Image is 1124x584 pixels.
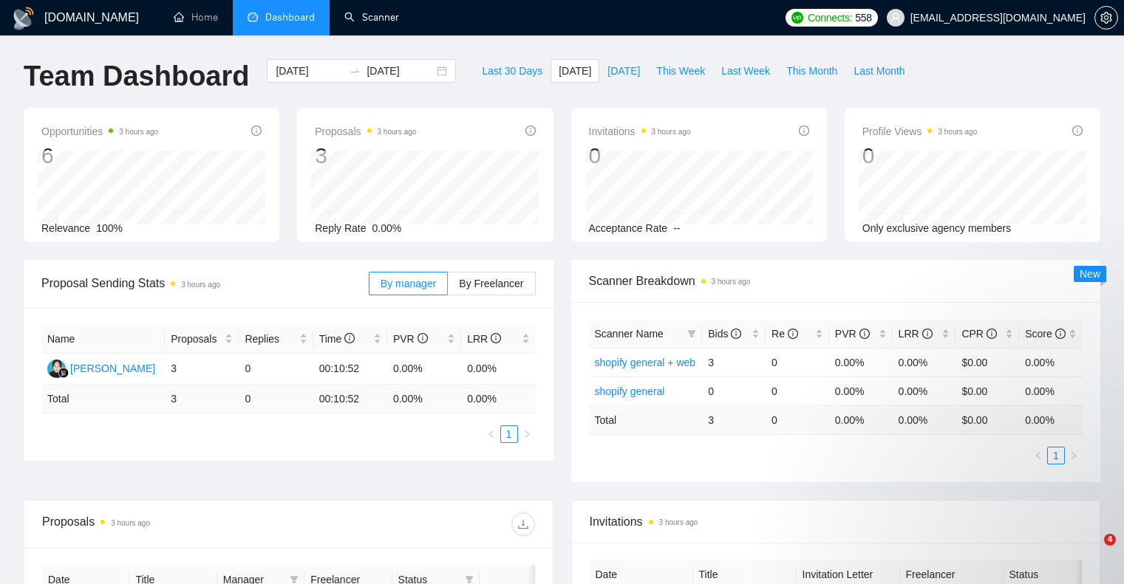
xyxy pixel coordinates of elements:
[589,272,1083,290] span: Scanner Breakdown
[41,274,369,292] span: Proposal Sending Stats
[721,63,770,79] span: Last Week
[987,329,997,339] span: info-circle
[500,425,518,443] li: 1
[1019,405,1083,434] td: 0.00 %
[590,512,1083,531] span: Invitations
[595,385,665,397] a: shopify general
[862,222,1012,234] span: Only exclusive agency members
[525,126,536,136] span: info-circle
[512,518,534,530] span: download
[42,512,288,536] div: Proposals
[418,333,428,343] span: info-circle
[1094,6,1118,30] button: setting
[393,333,428,345] span: PVR
[1019,377,1083,405] td: 0.00%
[766,348,829,377] td: 0
[922,329,933,339] span: info-circle
[381,278,436,289] span: By manager
[487,430,496,439] span: left
[702,377,766,405] td: 0
[829,405,893,434] td: 0.00 %
[372,222,402,234] span: 0.00%
[673,222,680,234] span: --
[174,11,218,24] a: homeHome
[786,63,837,79] span: This Month
[799,126,809,136] span: info-circle
[239,325,313,354] th: Replies
[829,377,893,405] td: 0.00%
[893,405,956,434] td: 0.00 %
[835,328,870,340] span: PVR
[171,331,222,347] span: Proposals
[119,128,158,136] time: 3 hours ago
[687,329,696,338] span: filter
[595,357,696,368] a: shopify general + web
[349,65,361,77] span: swap-right
[165,354,239,385] td: 3
[276,63,343,79] input: Start date
[465,575,474,584] span: filter
[511,512,535,536] button: download
[702,405,766,434] td: 3
[265,11,315,24] span: Dashboard
[239,354,313,385] td: 0
[482,63,542,79] span: Last 30 Days
[313,354,387,385] td: 00:10:52
[845,59,913,83] button: Last Month
[165,325,239,354] th: Proposals
[713,59,778,83] button: Last Week
[766,377,829,405] td: 0
[829,348,893,377] td: 0.00%
[956,405,1019,434] td: $ 0.00
[1074,534,1109,569] iframe: Intercom live chat
[319,333,355,345] span: Time
[808,10,852,26] span: Connects:
[483,425,500,443] button: left
[1055,329,1066,339] span: info-circle
[862,142,978,170] div: 0
[559,63,591,79] span: [DATE]
[315,142,416,170] div: 3
[589,405,703,434] td: Total
[791,12,803,24] img: upwork-logo.png
[315,222,366,234] span: Reply Rate
[349,65,361,77] span: to
[859,329,870,339] span: info-circle
[41,222,90,234] span: Relevance
[290,575,299,584] span: filter
[165,385,239,413] td: 3
[491,333,501,343] span: info-circle
[483,425,500,443] li: Previous Page
[1095,12,1117,24] span: setting
[378,128,417,136] time: 3 hours ago
[656,63,705,79] span: This Week
[961,328,996,340] span: CPR
[344,333,355,343] span: info-circle
[855,10,871,26] span: 558
[684,323,699,345] span: filter
[938,128,977,136] time: 3 hours ago
[854,63,905,79] span: Last Month
[41,325,165,354] th: Name
[551,59,599,83] button: [DATE]
[589,222,668,234] span: Acceptance Rate
[47,362,155,374] a: D[PERSON_NAME]
[1072,126,1083,136] span: info-circle
[41,385,165,413] td: Total
[766,405,829,434] td: 0
[387,385,461,413] td: 0.00 %
[367,63,434,79] input: End date
[315,123,416,140] span: Proposals
[1025,328,1065,340] span: Score
[1094,12,1118,24] a: setting
[58,368,69,378] img: gigradar-bm.png
[518,425,536,443] button: right
[893,348,956,377] td: 0.00%
[1104,534,1116,546] span: 4
[890,13,901,23] span: user
[70,360,155,377] div: [PERSON_NAME]
[459,278,523,289] span: By Freelancer
[899,328,933,340] span: LRR
[522,430,531,439] span: right
[652,128,691,136] time: 3 hours ago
